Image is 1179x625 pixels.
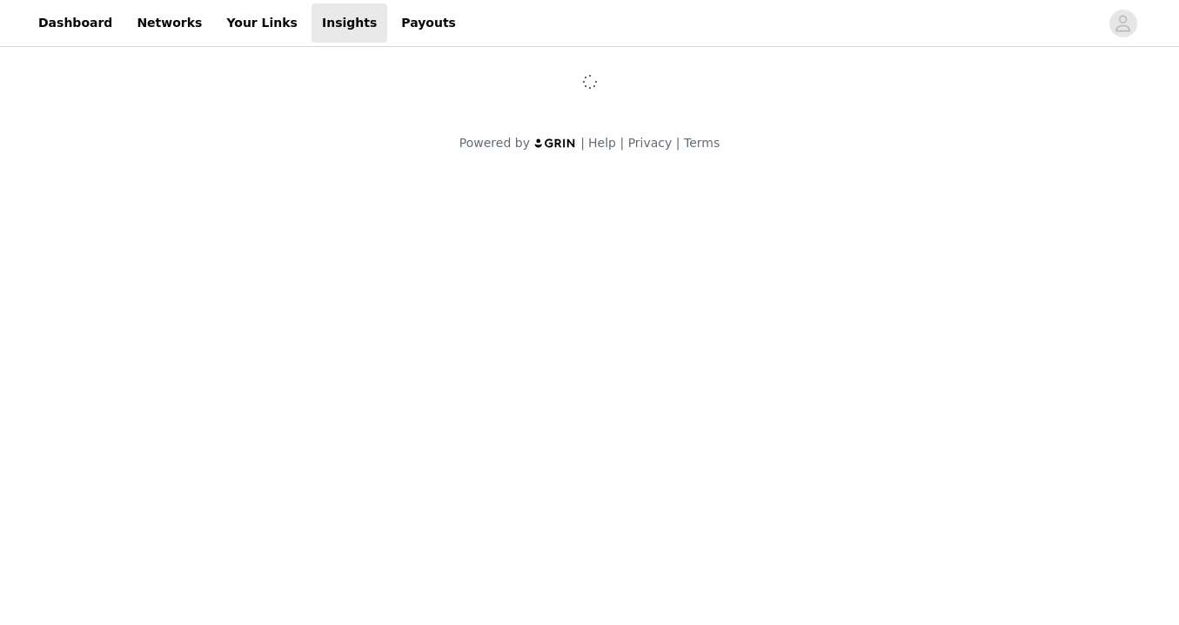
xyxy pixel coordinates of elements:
[1115,10,1131,37] div: avatar
[628,136,673,150] a: Privacy
[28,3,123,43] a: Dashboard
[311,3,387,43] a: Insights
[620,136,624,150] span: |
[676,136,680,150] span: |
[126,3,212,43] a: Networks
[216,3,308,43] a: Your Links
[459,136,530,150] span: Powered by
[391,3,466,43] a: Payouts
[588,136,616,150] a: Help
[580,136,585,150] span: |
[684,136,720,150] a: Terms
[533,138,577,149] img: logo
